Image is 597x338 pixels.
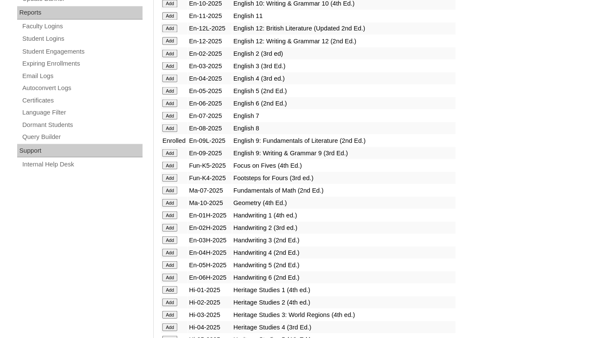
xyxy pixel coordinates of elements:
[162,298,177,306] input: Add
[232,284,455,296] td: Heritage Studies 1 (4th ed.)
[188,184,231,196] td: Ma-07-2025
[162,273,177,281] input: Add
[188,97,231,109] td: En-06-2025
[162,261,177,269] input: Add
[188,10,231,22] td: En-11-2025
[188,35,231,47] td: En-12-2025
[162,248,177,256] input: Add
[232,159,455,171] td: Focus on Fives (4th Ed.)
[232,321,455,333] td: Heritage Studies 4 (3rd Ed.)
[188,122,231,134] td: En-08-2025
[232,271,455,283] td: Handwriting 6 (2nd Ed.)
[21,107,142,118] a: Language Filter
[188,234,231,246] td: En-03H-2025
[188,308,231,320] td: Hi-03-2025
[232,60,455,72] td: English 3 (3rd Ed.)
[232,47,455,59] td: English 2 (3rd ed)
[162,199,177,206] input: Add
[21,119,142,130] a: Dormant Students
[21,21,142,32] a: Faculty Logins
[188,209,231,221] td: En-01H-2025
[232,22,455,34] td: English 12: British Literature (Updated 2nd Ed.)
[188,271,231,283] td: En-06H-2025
[162,87,177,94] input: Add
[21,95,142,106] a: Certificates
[188,134,231,146] td: En-09L-2025
[21,131,142,142] a: Query Builder
[232,97,455,109] td: English 6 (2nd Ed.)
[17,6,142,20] div: Reports
[162,24,177,32] input: Add
[188,321,231,333] td: Hi-04-2025
[162,311,177,318] input: Add
[232,172,455,184] td: Footsteps for Fours (3rd ed.)
[21,159,142,169] a: Internal Help Desk
[232,221,455,233] td: Handwriting 2 (3rd ed.)
[232,246,455,258] td: Handwriting 4 (2nd Ed.)
[232,209,455,221] td: Handwriting 1 (4th ed.)
[162,62,177,69] input: Add
[162,124,177,132] input: Add
[232,10,455,22] td: English 11
[162,174,177,181] input: Add
[162,223,177,231] input: Add
[188,246,231,258] td: En-04H-2025
[17,144,142,157] div: Support
[232,296,455,308] td: Heritage Studies 2 (4th ed.)
[162,161,177,169] input: Add
[232,184,455,196] td: Fundamentals of Math (2nd Ed.)
[162,112,177,119] input: Add
[162,99,177,107] input: Add
[188,172,231,184] td: Fun-K4-2025
[188,284,231,296] td: Hi-01-2025
[188,60,231,72] td: En-03-2025
[232,308,455,320] td: Heritage Studies 3: World Regions (4th ed.)
[188,109,231,121] td: En-07-2025
[162,74,177,82] input: Add
[232,35,455,47] td: English 12: Writing & Grammar 12 (2nd Ed.)
[188,72,231,84] td: En-04-2025
[162,323,177,331] input: Add
[232,109,455,121] td: English 7
[162,186,177,194] input: Add
[162,37,177,45] input: Add
[232,259,455,271] td: Handwriting 5 (2nd Ed.)
[21,58,142,69] a: Expiring Enrollments
[188,84,231,97] td: En-05-2025
[21,33,142,44] a: Student Logins
[161,134,187,146] td: Enrolled
[188,221,231,233] td: En-02H-2025
[162,12,177,20] input: Add
[162,149,177,157] input: Add
[188,196,231,208] td: Ma-10-2025
[162,236,177,244] input: Add
[21,82,142,93] a: Autoconvert Logs
[188,259,231,271] td: En-05H-2025
[188,47,231,59] td: En-02-2025
[232,122,455,134] td: English 8
[188,22,231,34] td: En-12L-2025
[232,84,455,97] td: English 5 (2nd Ed.)
[188,147,231,159] td: En-09-2025
[162,211,177,219] input: Add
[188,159,231,171] td: Fun-K5-2025
[162,286,177,293] input: Add
[162,49,177,57] input: Add
[232,196,455,208] td: Geometry (4th Ed.)
[21,70,142,81] a: Email Logs
[232,72,455,84] td: English 4 (3rd ed.)
[232,147,455,159] td: English 9: Writing & Grammar 9 (3rd Ed.)
[232,134,455,146] td: English 9: Fundamentals of Literature (2nd Ed.)
[21,46,142,57] a: Student Engagements
[188,296,231,308] td: Hi-02-2025
[232,234,455,246] td: Handwriting 3 (2nd Ed.)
